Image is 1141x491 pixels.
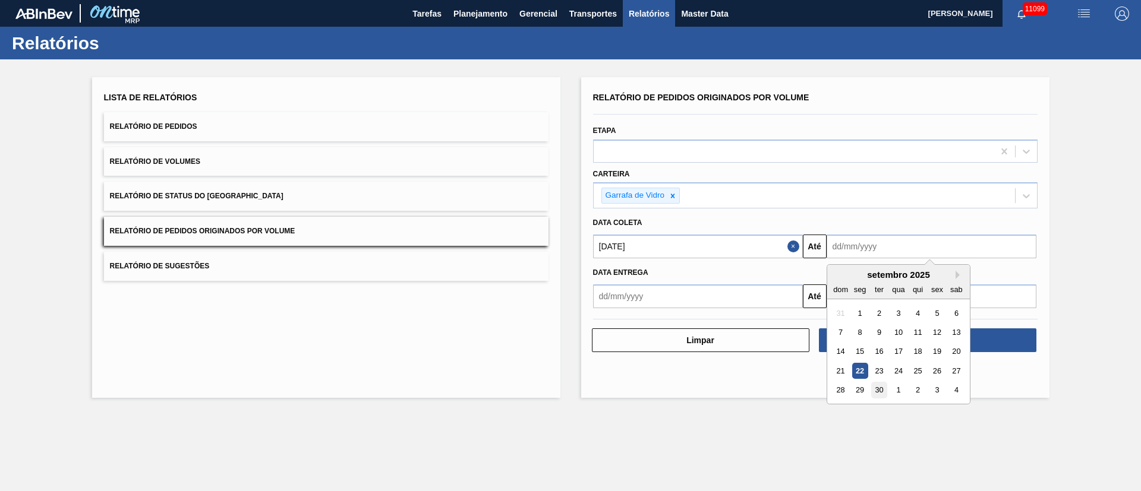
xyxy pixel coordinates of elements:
[909,363,925,379] div: Choose quinta-feira, 25 de setembro de 2025
[929,363,945,379] div: Choose sexta-feira, 26 de setembro de 2025
[593,218,642,227] span: Data coleta
[890,363,906,379] div: Choose quarta-feira, 24 de setembro de 2025
[602,188,667,203] div: Garrafa de Vidro
[948,344,964,360] div: Choose sábado, 20 de setembro de 2025
[909,324,925,340] div: Choose quinta-feira, 11 de setembro de 2025
[948,324,964,340] div: Choose sábado, 13 de setembro de 2025
[833,363,849,379] div: Choose domingo, 21 de setembro de 2025
[110,262,210,270] span: Relatório de Sugestões
[104,112,549,141] button: Relatório de Pedidos
[104,147,549,176] button: Relatório de Volumes
[948,305,964,321] div: Choose sábado, 6 de setembro de 2025
[948,382,964,398] div: Choose sábado, 4 de outubro de 2025
[833,281,849,297] div: dom
[831,303,966,400] div: month 2025-09
[12,36,223,50] h1: Relatórios
[871,305,887,321] div: Choose terça-feira, 2 de setembro de 2025
[803,284,827,308] button: Até
[948,363,964,379] div: Choose sábado, 27 de setembro de 2025
[104,93,197,102] span: Lista de Relatórios
[909,305,925,321] div: Choose quinta-feira, 4 de setembro de 2025
[929,305,945,321] div: Choose sexta-feira, 5 de setembro de 2025
[909,344,925,360] div: Choose quinta-feira, 18 de setembro de 2025
[833,382,849,398] div: Choose domingo, 28 de setembro de 2025
[593,284,803,308] input: dd/mm/yyyy
[909,281,925,297] div: qui
[1077,7,1091,21] img: userActions
[827,235,1036,258] input: dd/mm/yyyy
[569,7,617,21] span: Transportes
[110,192,283,200] span: Relatório de Status do [GEOGRAPHIC_DATA]
[956,271,964,279] button: Next Month
[629,7,669,21] span: Relatórios
[104,182,549,211] button: Relatório de Status do [GEOGRAPHIC_DATA]
[890,324,906,340] div: Choose quarta-feira, 10 de setembro de 2025
[15,8,73,19] img: TNhmsLtSVTkK8tSr43FrP2fwEKptu5GPRR3wAAAABJRU5ErkJggg==
[890,281,906,297] div: qua
[593,126,616,135] label: Etapa
[833,324,849,340] div: Choose domingo, 7 de setembro de 2025
[593,235,803,258] input: dd/mm/yyyy
[592,328,809,352] button: Limpar
[1003,5,1041,22] button: Notificações
[412,7,442,21] span: Tarefas
[852,382,868,398] div: Choose segunda-feira, 29 de setembro de 2025
[871,344,887,360] div: Choose terça-feira, 16 de setembro de 2025
[1115,7,1129,21] img: Logout
[593,170,630,178] label: Carteira
[833,344,849,360] div: Choose domingo, 14 de setembro de 2025
[929,281,945,297] div: sex
[833,305,849,321] div: Not available domingo, 31 de agosto de 2025
[827,270,970,280] div: setembro 2025
[871,363,887,379] div: Choose terça-feira, 23 de setembro de 2025
[104,217,549,246] button: Relatório de Pedidos Originados por Volume
[110,157,200,166] span: Relatório de Volumes
[948,281,964,297] div: sab
[890,344,906,360] div: Choose quarta-feira, 17 de setembro de 2025
[929,324,945,340] div: Choose sexta-feira, 12 de setembro de 2025
[871,324,887,340] div: Choose terça-feira, 9 de setembro de 2025
[1023,2,1047,15] span: 11099
[519,7,557,21] span: Gerencial
[852,363,868,379] div: Choose segunda-feira, 22 de setembro de 2025
[787,235,803,258] button: Close
[890,382,906,398] div: Choose quarta-feira, 1 de outubro de 2025
[104,252,549,281] button: Relatório de Sugestões
[890,305,906,321] div: Choose quarta-feira, 3 de setembro de 2025
[852,305,868,321] div: Choose segunda-feira, 1 de setembro de 2025
[681,7,728,21] span: Master Data
[852,344,868,360] div: Choose segunda-feira, 15 de setembro de 2025
[110,227,295,235] span: Relatório de Pedidos Originados por Volume
[110,122,197,131] span: Relatório de Pedidos
[929,382,945,398] div: Choose sexta-feira, 3 de outubro de 2025
[593,93,809,102] span: Relatório de Pedidos Originados por Volume
[593,268,648,277] span: Data entrega
[819,328,1036,352] button: Download
[852,281,868,297] div: seg
[929,344,945,360] div: Choose sexta-feira, 19 de setembro de 2025
[871,382,887,398] div: Choose terça-feira, 30 de setembro de 2025
[852,324,868,340] div: Choose segunda-feira, 8 de setembro de 2025
[909,382,925,398] div: Choose quinta-feira, 2 de outubro de 2025
[803,235,827,258] button: Até
[453,7,508,21] span: Planejamento
[871,281,887,297] div: ter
